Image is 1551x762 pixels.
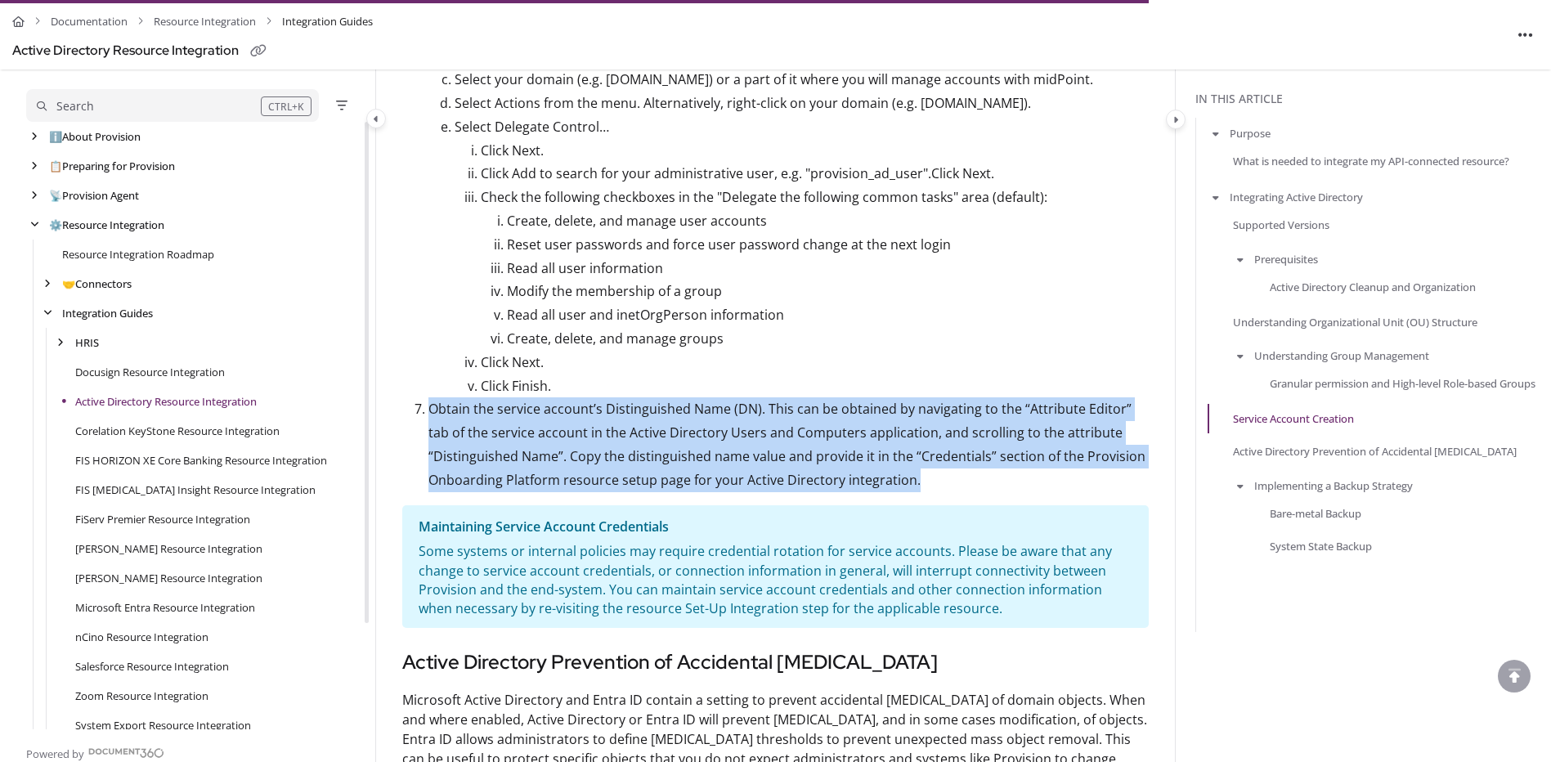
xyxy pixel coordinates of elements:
p: Check the following checkboxes in the "Delegate the following common tasks" area (default): [481,186,1149,209]
p: Click Next. [481,351,1149,374]
div: Maintaining Service Account Credentials [419,515,1132,543]
button: arrow [1208,188,1223,206]
div: arrow [52,335,69,351]
button: arrow [1208,124,1223,142]
div: arrow [26,159,43,174]
a: FIS HORIZON XE Core Banking Resource Integration [75,452,327,468]
p: Obtain the service account’s Distinguished Name (DN). This can be obtained by navigating to the “... [428,397,1149,491]
button: arrow [1233,347,1248,365]
a: Integration Guides [62,305,153,321]
a: Supported Versions [1233,217,1329,233]
div: Active Directory Resource Integration [12,39,239,63]
a: Zoom Resource Integration [75,688,208,704]
a: Understanding Organizational Unit (OU) Structure [1233,314,1477,330]
a: Resource Integration [49,217,164,233]
div: arrow [39,276,56,292]
a: System Export Resource Integration [75,717,251,733]
a: Implementing a Backup Strategy [1254,477,1413,493]
p: Modify the membership of a group [507,280,1149,303]
span: 📋 [49,159,62,173]
div: Search [56,97,94,115]
span: ℹ️ [49,129,62,144]
span: Integration Guides [282,10,373,34]
a: HRIS [75,334,99,351]
img: Document360 [88,748,164,758]
a: Jack Henry Symitar Resource Integration [75,570,262,586]
a: System State Backup [1270,538,1372,554]
a: Bare-metal Backup [1270,504,1361,521]
h3: Active Directory Prevention of Accidental [MEDICAL_DATA] [402,648,1149,677]
a: Active Directory Cleanup and Organization [1270,278,1476,294]
p: Reset user passwords and force user password change at the next login [507,233,1149,257]
p: Select Actions from the menu. Alternatively, right-click on your domain (e.g. [DOMAIN_NAME]). [455,92,1149,115]
a: Granular permission and High-level Role-based Groups [1270,375,1535,392]
p: Select Delegate Control… [455,115,1149,139]
a: FiServ Premier Resource Integration [75,511,250,527]
a: Connectors [62,276,132,292]
a: Preparing for Provision [49,158,175,174]
div: CTRL+K [261,96,312,116]
div: In this article [1195,90,1544,108]
span: 🤝 [62,276,75,291]
a: Service Account Creation [1233,410,1354,427]
a: About Provision [49,128,141,145]
a: Salesforce Resource Integration [75,658,229,675]
span: 📡 [49,188,62,203]
span: Powered by [26,746,84,762]
a: nCino Resource Integration [75,629,208,645]
button: Search [26,89,319,122]
p: Read all user information [507,257,1149,280]
p: Click Next. [481,139,1149,163]
a: Active Directory Prevention of Accidental [MEDICAL_DATA] [1233,443,1517,459]
p: Create, delete, and manage groups [507,327,1149,351]
a: Understanding Group Management [1254,347,1429,364]
a: Docusign Resource Integration [75,364,225,380]
p: Read all user and inetOrgPerson information [507,303,1149,327]
button: arrow [1233,249,1248,267]
button: Category toggle [366,109,386,128]
span: ⚙️ [49,217,62,232]
a: Corelation KeyStone Resource Integration [75,423,280,439]
div: scroll to top [1498,660,1531,693]
p: Click Finish. [481,374,1149,398]
a: Microsoft Entra Resource Integration [75,599,255,616]
a: Active Directory Resource Integration [75,393,257,410]
a: What is needed to integrate my API-connected resource? [1233,153,1509,169]
a: Resource Integration Roadmap [62,246,214,262]
div: arrow [26,129,43,145]
button: Copy link of [245,38,271,65]
p: Create, delete, and manage user accounts [507,209,1149,233]
a: Purpose [1230,125,1271,141]
a: Resource Integration [154,10,256,34]
button: arrow [1233,476,1248,494]
div: arrow [26,188,43,204]
a: Jack Henry SilverLake Resource Integration [75,540,262,557]
div: Some systems or internal policies may require credential rotation for service accounts. Please be... [419,542,1132,618]
div: arrow [26,217,43,233]
button: Filter [332,96,352,115]
a: Documentation [51,10,128,34]
a: Integrating Active Directory [1230,189,1363,205]
a: Home [12,10,25,34]
a: Powered by Document360 - opens in a new tab [26,742,164,762]
button: Article more options [1513,21,1539,47]
a: FIS IBS Insight Resource Integration [75,482,316,498]
button: Category toggle [1166,110,1186,129]
p: Click Add to search for your administrative user, e.g. "provision_ad_user".Click Next. [481,162,1149,186]
a: Prerequisites [1254,250,1318,267]
p: Select your domain (e.g. [DOMAIN_NAME]) or a part of it where you will manage accounts with midPo... [455,68,1149,92]
a: Provision Agent [49,187,139,204]
div: arrow [39,306,56,321]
